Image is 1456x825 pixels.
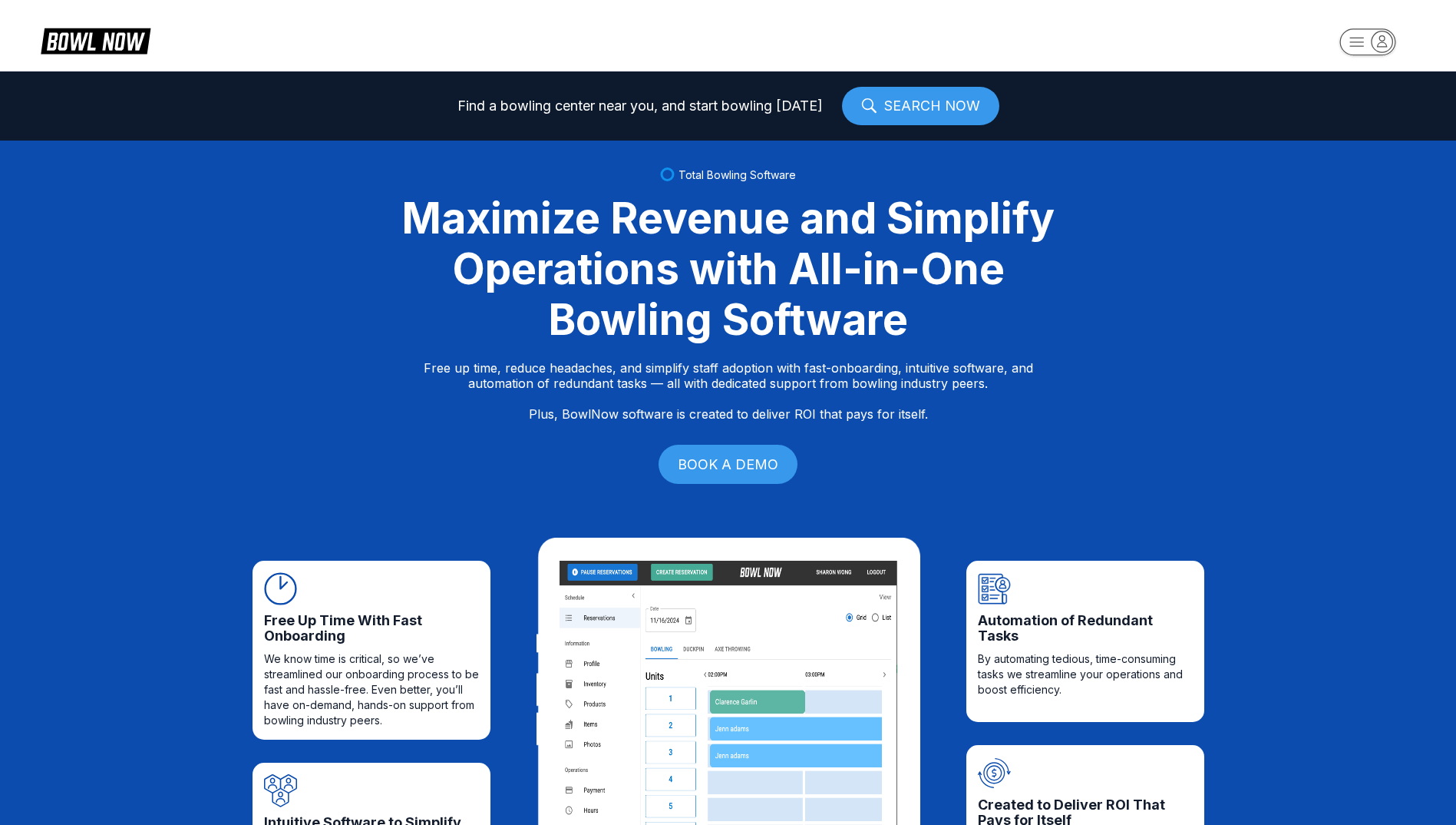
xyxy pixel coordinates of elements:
p: Free up time, reduce headaches, and simplify staff adoption with fast-onboarding, intuitive softw... [424,360,1033,422]
div: Maximize Revenue and Simplify Operations with All-in-One Bowling Software [383,193,1074,345]
span: By automating tedious, time-consuming tasks we streamline your operations and boost efficiency. [978,651,1193,697]
span: Automation of Redundant Tasks [978,613,1193,644]
a: SEARCH NOW [842,87,999,125]
span: Free Up Time With Fast Onboarding [264,613,479,644]
span: Total Bowling Software [678,168,796,181]
span: We know time is critical, so we’ve streamlined our onboarding process to be fast and hassle-free.... [264,651,479,728]
a: BOOK A DEMO [659,445,797,484]
span: Find a bowling center near you, and start bowling [DATE] [457,98,823,114]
